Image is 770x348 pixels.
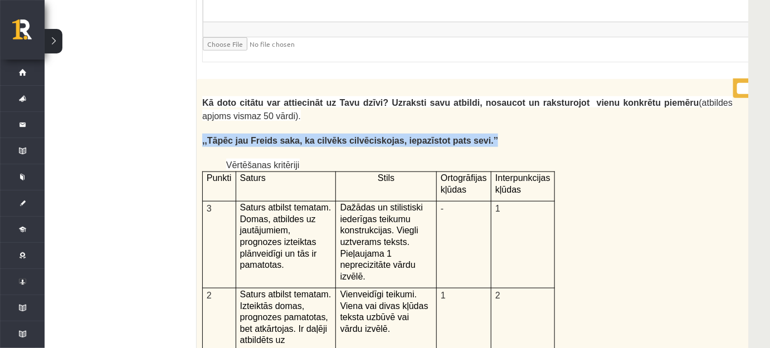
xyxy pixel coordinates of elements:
[441,173,487,194] span: Ortogrāfijas kļūdas
[11,11,573,46] body: Bagātinātā teksta redaktors, wiswyg-editor-47024777865020-1758085086-212
[495,173,550,194] span: Interpunkcijas kļūdas
[207,173,231,183] span: Punkti
[11,11,574,57] body: Bagātinātā teksta redaktors, wiswyg-editor-user-answer-47024777165880
[495,204,500,213] span: 1
[202,136,498,145] span: ,,Tāpēc jau Freids saka, ka cilvēks cilvēciskojas, iepazīstot pats sevi.’’
[11,11,573,26] body: Bagātinātā teksta redaktors, wiswyg-editor-47024777865420-1758085086-435
[11,11,573,44] body: Bagātinātā teksta redaktors, wiswyg-editor-47024777865880-1758085086-227
[495,291,500,300] span: 2
[226,160,300,170] span: Vērtēšanas kritēriji
[202,98,699,107] span: Kā doto citātu var attiecināt uz Tavu dzīvi? Uzraksti savu atbildi, nosaucot un raksturojot vienu...
[11,11,573,23] body: Bagātinātā teksta redaktors, wiswyg-editor-47024777863280-1758085086-347
[240,203,332,269] span: Saturs atbilst tematam. Domas, atbildes uz jautājumiem, prognozes izteiktas plānveidīgi un tās ir...
[11,11,574,68] body: Bagātinātā teksta redaktors, wiswyg-editor-user-answer-47024777409080
[11,11,573,23] body: Bagātinātā teksta redaktors, wiswyg-editor-47024777864580-1758085086-397
[378,173,394,183] span: Stils
[11,11,574,68] body: Bagātinātā teksta redaktors, wiswyg-editor-user-answer-47024777286620
[340,203,423,281] span: Dažādas un stilistiski iederīgas teikumu konstrukcijas. Viegli uztverams teksts. Pieļaujama 1 nep...
[441,204,444,213] span: -
[340,290,428,334] span: Vienveidīgi teikumi. Viena vai divas kļūdas teksta uzbūvē vai vārdu izvēlē.
[11,11,573,23] body: Bagātinātā teksta redaktors, wiswyg-editor-47024777864180-1758085086-518
[11,11,574,23] body: Bagātinātā teksta redaktors, wiswyg-editor-user-answer-47024776758860
[11,11,573,35] body: Bagātinātā teksta redaktors, wiswyg-editor-47024777863760-1758085086-325
[207,291,212,300] span: 2
[11,11,574,23] body: Bagātinātā teksta redaktors, wiswyg-editor-user-answer-47024777517400
[207,204,212,213] span: 3
[12,19,45,47] a: Rīgas 1. Tālmācības vidusskola
[441,291,446,300] span: 1
[11,11,574,35] body: Bagātinātā teksta redaktors, wiswyg-editor-user-answer-47024777637860
[240,173,266,183] span: Saturs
